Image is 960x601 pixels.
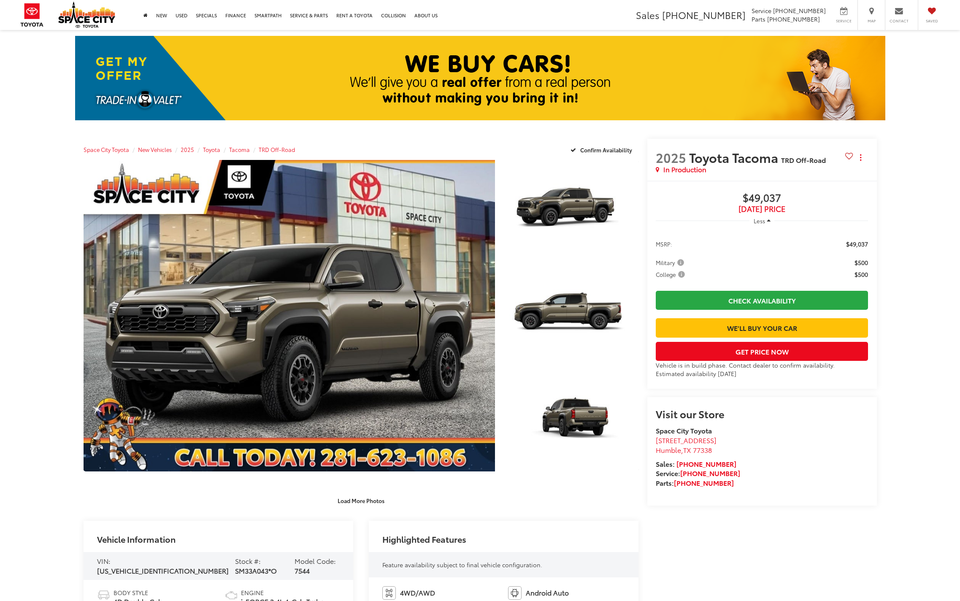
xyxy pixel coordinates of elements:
[680,468,740,478] a: [PHONE_NUMBER]
[75,36,885,120] img: What's Your Car Worth? | Space City Toyota in Humble TX
[229,146,250,153] a: Tacoma
[656,459,675,468] span: Sales:
[97,556,111,566] span: VIN:
[138,146,172,153] a: New Vehicles
[656,258,687,267] button: Military
[656,258,686,267] span: Military
[503,159,640,262] img: 2025 Toyota Tacoma TRD Off-Road
[295,556,336,566] span: Model Code:
[754,217,765,225] span: Less
[860,154,861,161] span: dropdown dots
[693,445,712,455] span: 77338
[662,8,746,22] span: [PHONE_NUMBER]
[504,371,638,472] a: Expand Photo 3
[656,318,868,337] a: We'll Buy Your Car
[295,566,310,575] span: 7544
[580,146,632,154] span: Confirm Availability
[656,445,681,455] span: Humble
[203,146,220,153] a: Toyota
[855,258,868,267] span: $500
[526,588,569,598] span: Android Auto
[853,150,868,165] button: Actions
[656,270,687,279] span: College
[656,240,672,248] span: MSRP:
[84,146,129,153] a: Space City Toyota
[235,556,261,566] span: Stock #:
[862,18,881,24] span: Map
[97,534,176,544] h2: Vehicle Information
[332,493,390,508] button: Load More Photos
[656,425,712,435] strong: Space City Toyota
[84,160,495,471] a: Expand Photo 0
[656,205,868,213] span: [DATE] Price
[656,408,868,419] h2: Visit our Store
[235,566,277,575] span: SM33A043*O
[656,468,740,478] strong: Service:
[97,566,229,575] span: [US_VEHICLE_IDENTIFICATION_NUMBER]
[656,478,734,487] strong: Parts:
[656,342,868,361] button: Get Price Now
[636,8,660,22] span: Sales
[566,142,639,157] button: Confirm Availability
[656,291,868,310] a: Check Availability
[79,158,499,473] img: 2025 Toyota Tacoma TRD Off-Road
[749,213,775,228] button: Less
[773,6,826,15] span: [PHONE_NUMBER]
[656,148,686,166] span: 2025
[922,18,941,24] span: Saved
[656,445,712,455] span: ,
[676,459,736,468] a: [PHONE_NUMBER]
[114,588,162,597] span: Body Style
[656,270,688,279] button: College
[259,146,295,153] a: TRD Off-Road
[752,6,771,15] span: Service
[504,160,638,261] a: Expand Photo 1
[382,534,466,544] h2: Highlighted Features
[689,148,781,166] span: Toyota Tacoma
[656,361,868,378] div: Vehicle is in build phase. Contact dealer to confirm availability. Estimated availability [DATE]
[382,586,396,600] img: 4WD/AWD
[656,435,717,445] span: [STREET_ADDRESS]
[656,192,868,205] span: $49,037
[241,588,340,597] span: Engine
[834,18,853,24] span: Service
[674,478,734,487] a: [PHONE_NUMBER]
[752,15,765,23] span: Parts
[846,240,868,248] span: $49,037
[58,2,115,28] img: Space City Toyota
[890,18,909,24] span: Contact
[504,265,638,366] a: Expand Photo 2
[503,265,640,367] img: 2025 Toyota Tacoma TRD Off-Road
[855,270,868,279] span: $500
[400,588,435,598] span: 4WD/AWD
[656,435,717,455] a: [STREET_ADDRESS] Humble,TX 77338
[663,165,706,174] span: In Production
[767,15,820,23] span: [PHONE_NUMBER]
[781,155,826,165] span: TRD Off-Road
[503,370,640,472] img: 2025 Toyota Tacoma TRD Off-Road
[683,445,691,455] span: TX
[181,146,194,153] a: 2025
[508,586,522,600] img: Android Auto
[382,560,542,569] span: Feature availability subject to final vehicle configuration.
